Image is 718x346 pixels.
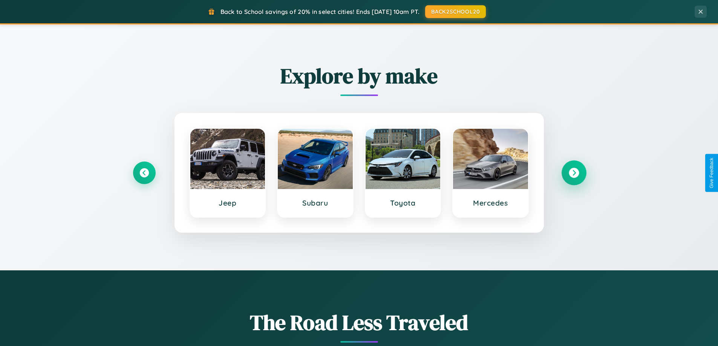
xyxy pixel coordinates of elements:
[220,8,419,15] span: Back to School savings of 20% in select cities! Ends [DATE] 10am PT.
[461,198,521,207] h3: Mercedes
[133,308,585,337] h1: The Road Less Traveled
[373,198,433,207] h3: Toyota
[133,61,585,90] h2: Explore by make
[285,198,345,207] h3: Subaru
[198,198,258,207] h3: Jeep
[425,5,486,18] button: BACK2SCHOOL20
[709,158,714,188] div: Give Feedback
